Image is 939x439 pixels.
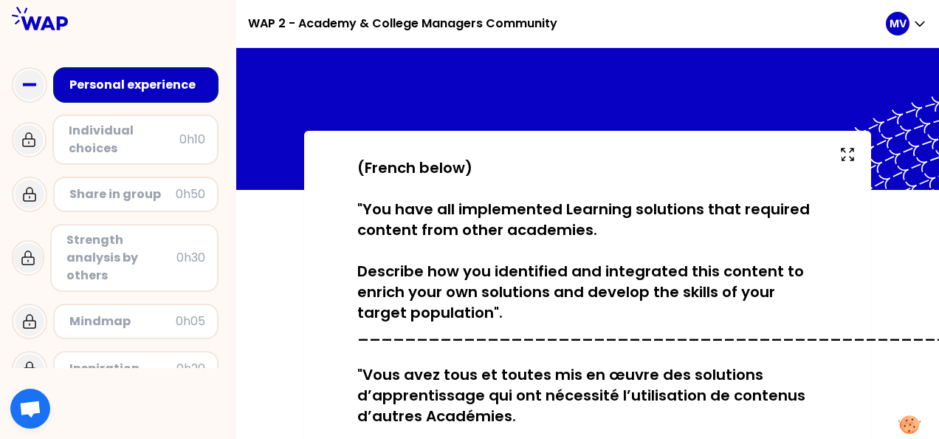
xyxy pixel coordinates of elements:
div: 0h20 [176,360,205,378]
div: Inspiration [69,360,176,378]
div: 0h05 [176,313,205,330]
div: Share in group [69,186,176,203]
div: Individual choices [69,122,179,157]
div: 0h50 [176,186,205,203]
div: Mindmap [69,313,176,330]
button: MV [886,12,927,35]
p: MV [890,16,907,31]
div: 0h10 [179,131,205,149]
div: Strength analysis by others [66,231,176,285]
div: Ouvrir le chat [10,389,50,429]
div: 0h30 [176,249,205,267]
div: Personal experience [69,76,205,94]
